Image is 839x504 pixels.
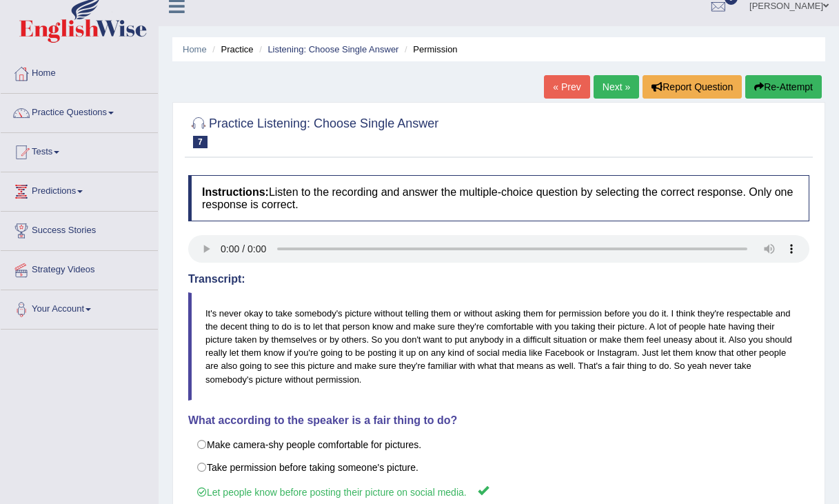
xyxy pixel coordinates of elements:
[401,43,458,56] li: Permission
[188,433,809,456] label: Make camera-shy people comfortable for pictures.
[1,54,158,89] a: Home
[188,456,809,479] label: Take permission before taking someone's picture.
[267,44,398,54] a: Listening: Choose Single Answer
[188,478,809,504] label: Let people know before posting their picture on social media.
[544,75,589,99] a: « Prev
[745,75,822,99] button: Re-Attempt
[188,414,809,427] h4: What according to the speaker is a fair thing to do?
[1,172,158,207] a: Predictions
[1,94,158,128] a: Practice Questions
[1,251,158,285] a: Strategy Videos
[1,290,158,325] a: Your Account
[1,212,158,246] a: Success Stories
[188,114,438,148] h2: Practice Listening: Choose Single Answer
[183,44,207,54] a: Home
[188,292,809,401] blockquote: It's never okay to take somebody's picture without telling them or without asking them for permis...
[594,75,639,99] a: Next »
[209,43,253,56] li: Practice
[202,186,269,198] b: Instructions:
[188,175,809,221] h4: Listen to the recording and answer the multiple-choice question by selecting the correct response...
[193,136,208,148] span: 7
[1,133,158,168] a: Tests
[188,273,809,285] h4: Transcript:
[643,75,742,99] button: Report Question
